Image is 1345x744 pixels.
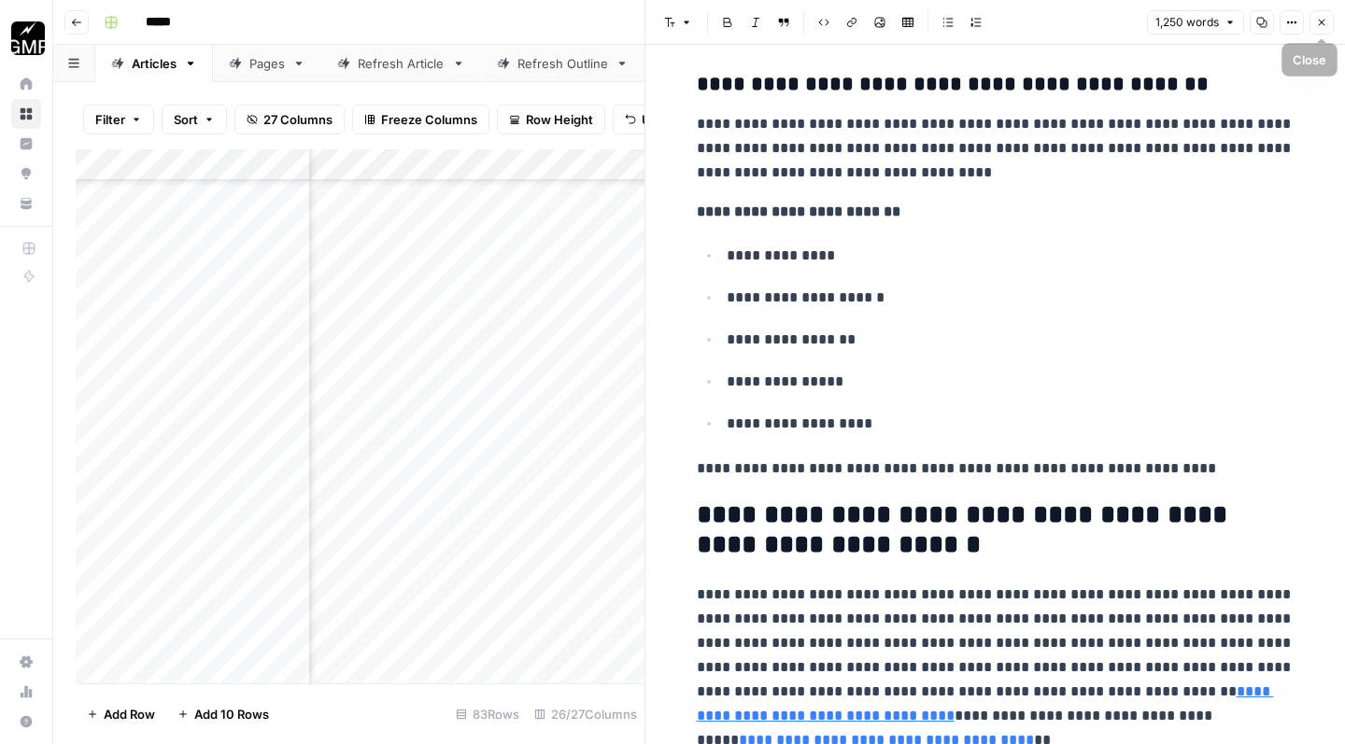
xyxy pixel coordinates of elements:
div: Pages [249,54,285,73]
span: Row Height [526,110,593,129]
button: Help + Support [11,707,41,737]
a: Browse [11,99,41,129]
a: Articles [95,45,213,82]
span: Add 10 Rows [194,705,269,723]
button: Sort [162,105,227,134]
button: Workspace: Growth Marketing Pro [11,15,41,62]
div: 83 Rows [448,699,527,729]
a: Opportunities [11,159,41,189]
a: Insights [11,129,41,159]
a: Usage [11,677,41,707]
a: Refresh Article [321,45,481,82]
button: 1,250 words [1147,10,1244,35]
button: Add 10 Rows [166,699,280,729]
button: Filter [83,105,154,134]
div: 26/27 Columns [527,699,644,729]
button: Undo [613,105,686,134]
a: Home [11,69,41,99]
div: Refresh Outline [517,54,608,73]
span: 1,250 words [1155,14,1219,31]
span: Freeze Columns [381,110,477,129]
span: Filter [95,110,125,129]
div: Refresh Article [358,54,445,73]
button: 27 Columns [234,105,345,134]
span: Add Row [104,705,155,723]
span: 27 Columns [263,110,333,129]
a: Pages [213,45,321,82]
img: Growth Marketing Pro Logo [11,21,45,55]
button: Row Height [497,105,605,134]
button: Freeze Columns [352,105,489,134]
a: Refresh Outline [481,45,644,82]
a: Settings [11,647,41,677]
div: Articles [132,54,177,73]
span: Sort [174,110,198,129]
a: Your Data [11,189,41,218]
button: Add Row [76,699,166,729]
